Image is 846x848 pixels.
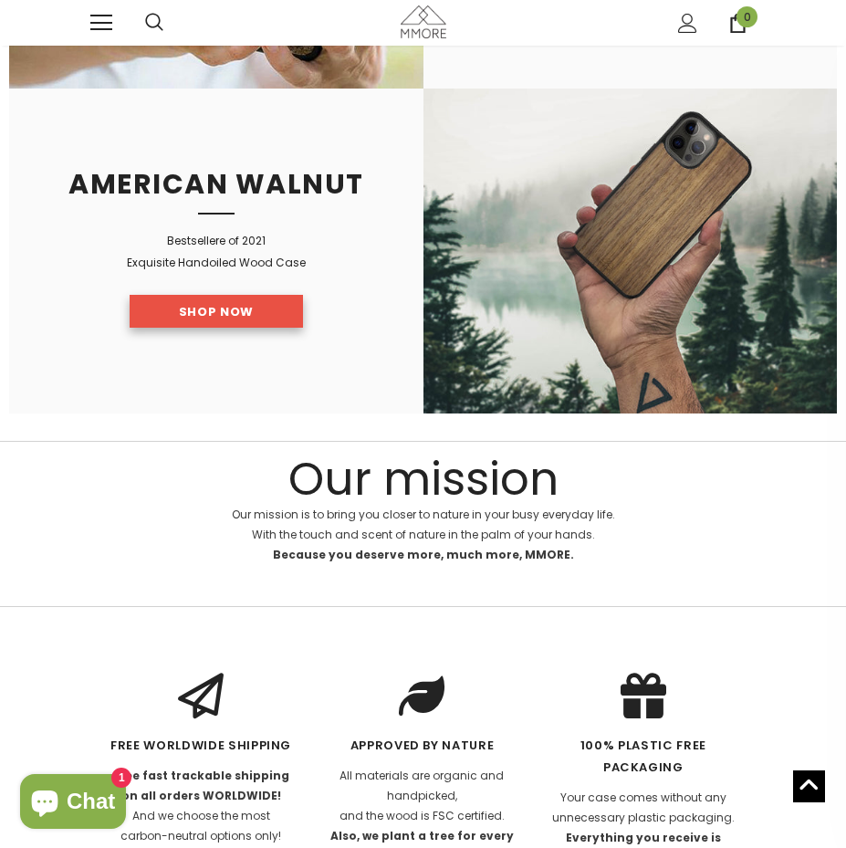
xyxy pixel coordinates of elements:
[350,737,495,754] span: Approved by nature
[110,737,291,754] span: FREE Worldwide Shipping
[68,164,364,204] span: American Walnut
[179,303,254,320] span: Shop Now
[273,547,574,562] b: Because you deserve more, much more, MMORE.
[232,507,615,562] span: Our mission is to bring you closer to nature in your busy everyday life. With the touch and scent...
[423,89,838,413] img: MMORE Cases
[113,768,289,843] span: And we choose the most carbon-neutral options only!
[728,14,747,33] a: 0
[130,295,303,328] a: Shop Now
[736,6,757,27] span: 0
[28,470,818,488] span: Our mission
[580,737,706,776] span: 100% Plastic Free packaging
[15,774,131,833] inbox-online-store-chat: Shopify online store chat
[401,5,446,37] img: MMORE Cases
[127,233,306,270] span: Bestsellere of 2021 Exquisite Handoiled Wood Case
